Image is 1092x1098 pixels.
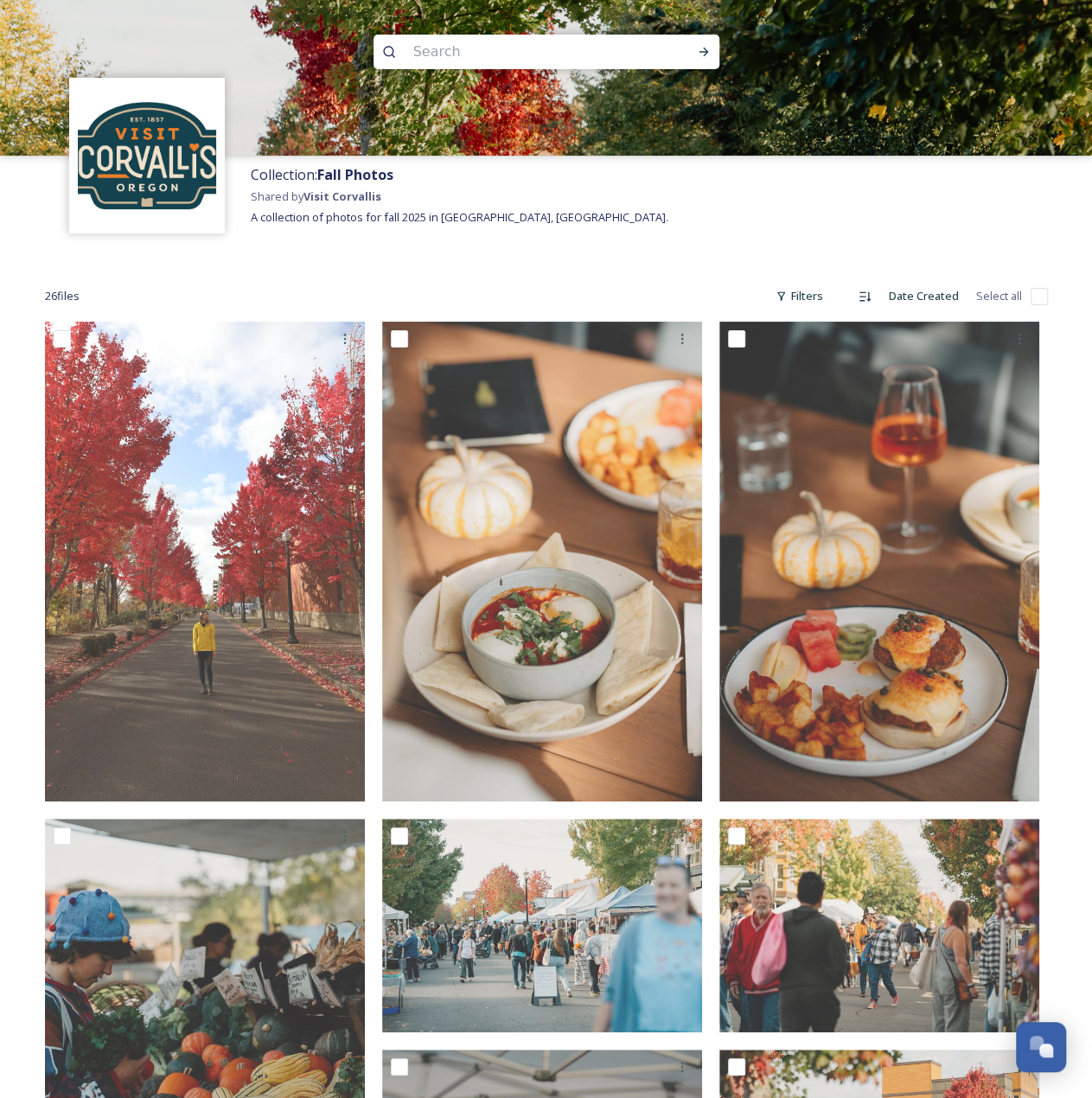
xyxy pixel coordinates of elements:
span: Shared by [251,188,381,204]
img: Farmers Market with fall colors (18).jpg [719,819,1039,1032]
img: Caves Brunch in Fall 2025.jpg [719,322,1039,801]
strong: Fall Photos [317,165,393,184]
input: Search [405,33,642,71]
img: Autumn-1stStreet-Downtown-CorvallisOregon-AlizahAkiko-Credit-Share.jpg [45,322,365,801]
strong: Visit Corvallis [303,188,381,204]
span: Collection: [251,165,393,184]
img: Farmers Market with fall colors (26).jpg [382,819,702,1032]
span: Select all [976,288,1022,304]
img: visit-corvallis-badge-dark-blue-orange%281%29.png [78,86,216,225]
span: A collection of photos for fall 2025 in [GEOGRAPHIC_DATA], [GEOGRAPHIC_DATA]. [251,209,668,225]
span: 26 file s [45,288,80,304]
div: Filters [767,279,832,313]
img: Caves Brunch in Fall 2025 (1).jpg [382,322,702,801]
button: Open Chat [1016,1022,1066,1072]
div: Date Created [880,279,967,313]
